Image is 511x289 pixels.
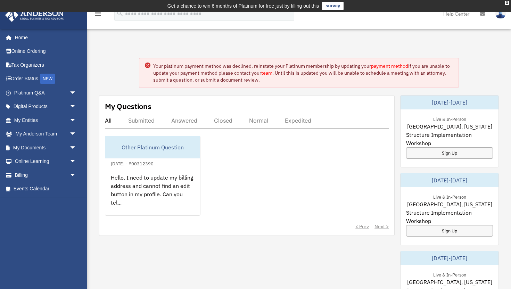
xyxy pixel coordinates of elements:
a: menu [94,12,102,18]
div: Normal [249,117,268,124]
div: Answered [171,117,197,124]
span: [GEOGRAPHIC_DATA], [US_STATE] [407,122,492,131]
span: arrow_drop_down [69,100,83,114]
span: Structure Implementation Workshop [406,208,493,225]
a: team [261,70,272,76]
a: Sign Up [406,225,493,237]
div: All [105,117,112,124]
a: Order StatusNEW [5,72,87,86]
div: Live & In-Person [428,271,472,278]
div: [DATE] - #00312390 [105,159,159,167]
div: [DATE]-[DATE] [401,251,498,265]
div: Submitted [128,117,155,124]
a: My Entitiesarrow_drop_down [5,113,87,127]
div: Live & In-Person [428,115,472,122]
a: Billingarrow_drop_down [5,168,87,182]
a: Online Learningarrow_drop_down [5,155,87,168]
div: Your platinum payment method was declined, reinstate your Platinum membership by updating your if... [153,63,453,83]
div: Expedited [285,117,311,124]
div: [DATE]-[DATE] [401,96,498,109]
div: NEW [40,74,55,84]
span: arrow_drop_down [69,155,83,169]
div: Closed [214,117,232,124]
img: User Pic [495,9,506,19]
a: Other Platinum Question[DATE] - #00312390Hello. I need to update my billing address and cannot fi... [105,136,200,216]
div: Hello. I need to update my billing address and cannot find an edit button in my profile. Can you ... [105,168,200,222]
span: arrow_drop_down [69,127,83,141]
img: Anderson Advisors Platinum Portal [3,8,66,22]
a: Platinum Q&Aarrow_drop_down [5,86,87,100]
a: Online Ordering [5,44,87,58]
a: Home [5,31,83,44]
a: Tax Organizers [5,58,87,72]
i: menu [94,10,102,18]
i: search [116,9,124,17]
span: [GEOGRAPHIC_DATA], [US_STATE] [407,278,492,286]
div: [DATE]-[DATE] [401,173,498,187]
div: Live & In-Person [428,193,472,200]
span: Structure Implementation Workshop [406,131,493,147]
span: [GEOGRAPHIC_DATA], [US_STATE] [407,200,492,208]
a: Sign Up [406,147,493,159]
div: close [505,1,509,5]
span: arrow_drop_down [69,86,83,100]
span: arrow_drop_down [69,141,83,155]
a: payment method [371,63,408,69]
a: Digital Productsarrow_drop_down [5,100,87,114]
a: survey [322,2,344,10]
span: arrow_drop_down [69,113,83,127]
div: Other Platinum Question [105,136,200,158]
div: My Questions [105,101,151,112]
a: Events Calendar [5,182,87,196]
div: Get a chance to win 6 months of Platinum for free just by filling out this [167,2,319,10]
a: My Documentsarrow_drop_down [5,141,87,155]
span: arrow_drop_down [69,168,83,182]
a: My Anderson Teamarrow_drop_down [5,127,87,141]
